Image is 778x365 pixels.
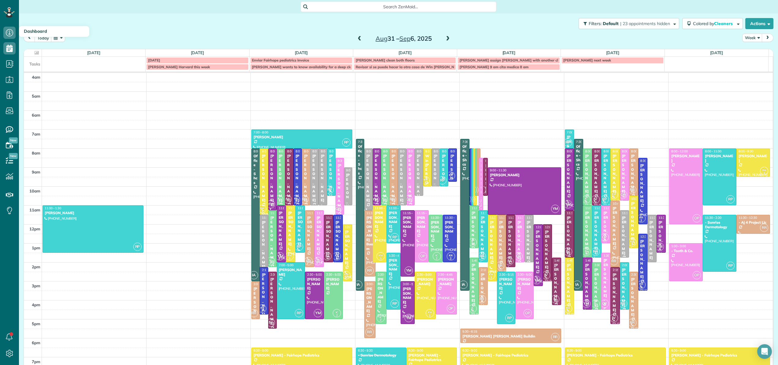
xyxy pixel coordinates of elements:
span: RR [610,257,618,265]
span: 8:00 - 11:00 [400,149,417,153]
div: [PERSON_NAME] [44,211,142,215]
span: 8:00 - 9:45 [450,149,465,153]
div: [PERSON_NAME] [312,154,317,202]
div: [PERSON_NAME] [594,268,599,307]
span: IV [505,257,513,265]
span: RR [496,262,504,270]
div: [PERSON_NAME] [612,154,618,193]
span: 2:30 - 5:30 [270,273,285,277]
span: 11:30 - 1:30 [659,216,675,220]
span: 7:30 - 3:30 [576,140,591,144]
div: [PERSON_NAME] [485,163,486,221]
span: 1:45 - 4:45 [567,259,582,263]
small: 2 [380,199,387,205]
div: [PERSON_NAME] [631,154,636,193]
div: [PERSON_NAME] [261,154,266,202]
div: [PERSON_NAME] [329,154,334,202]
div: [PERSON_NAME] [337,163,342,212]
div: [PERSON_NAME] [346,173,351,221]
span: 8:00 - 11:30 [262,149,278,153]
div: [PERSON_NAME] [471,211,477,250]
span: 8:30 - 10:30 [485,159,502,163]
small: 3 [610,194,618,200]
span: OP [334,205,342,213]
div: [PERSON_NAME] [594,211,599,250]
span: Enviar Fairhope pediatrics invoice [252,58,309,62]
span: RP [726,195,735,203]
span: RP [342,138,350,147]
div: [PERSON_NAME] - DDN Renovations LLC [261,220,266,322]
span: 8:00 - 3:00 [254,149,268,153]
button: prev [24,34,35,42]
span: 8:30 - 11:15 [481,159,497,163]
div: [PERSON_NAME] [658,220,664,260]
span: KM [287,254,291,257]
span: RP [591,248,600,256]
a: [DATE] [502,50,516,55]
div: [PERSON_NAME] [603,211,609,250]
span: 11:15 - 2:45 [403,211,419,215]
span: 9:00 - 11:30 [490,168,506,172]
div: [PERSON_NAME] [400,154,405,202]
span: 11:15 - 2:00 [417,211,433,215]
span: 11:00 - 1:45 [594,206,611,210]
span: 1:30 - 4:30 [389,254,403,258]
span: 11:30 - 2:15 [262,216,278,220]
div: [PERSON_NAME] [631,201,636,241]
div: [PERSON_NAME] [408,154,413,202]
span: 8:30 - 11:30 [338,159,354,163]
span: 8:00 - 10:00 [425,149,442,153]
span: 8:00 - 11:00 [383,149,400,153]
span: 11:30 - 12:30 [739,216,757,220]
div: [PERSON_NAME] [417,154,421,202]
span: 11:30 - 2:00 [517,216,534,220]
span: 12:30 - 3:30 [640,235,657,239]
span: 8:00 - 11:00 [594,149,611,153]
div: [PERSON_NAME] [417,216,427,233]
span: RP [295,243,303,251]
button: Actions [745,18,773,29]
a: [DATE] [398,50,412,55]
span: 11:30 - 3:00 [490,216,506,220]
span: 11:15 - 1:45 [567,211,583,215]
div: [PERSON_NAME] [640,239,646,279]
span: 1:45 - 4:45 [472,259,486,263]
span: RR [304,257,313,265]
div: [PERSON_NAME] [480,163,481,221]
span: 11:00 - 2:00 [279,206,295,210]
div: [PERSON_NAME] [649,220,655,260]
span: [PERSON_NAME] assign [PERSON_NAME] with another cleaner [459,58,568,62]
div: [PERSON_NAME] [295,154,300,202]
span: 11:30 - 2:00 [527,216,543,220]
div: [PERSON_NAME] [490,173,559,177]
span: 8:00 - 9:30 [739,149,753,153]
span: OP [601,233,609,241]
div: [PERSON_NAME] [253,135,350,139]
span: 2:15 - 4:15 [481,268,495,272]
small: 2 [433,256,441,262]
span: OP [619,191,627,199]
span: 2:30 - 5:00 [307,273,322,277]
a: [DATE] [87,50,100,55]
span: 8:00 - 11:00 [304,149,320,153]
div: [PERSON_NAME] [326,220,332,255]
span: OP [314,257,322,265]
span: KM [379,254,383,257]
span: IV [564,248,572,256]
button: Colored byCleaners [682,18,743,29]
div: [PERSON_NAME] [567,263,572,303]
div: - Tooth & Co. [671,249,701,253]
div: [PERSON_NAME] [388,211,399,229]
span: 11:30 - 2:15 [508,216,525,220]
span: IA [250,271,258,279]
a: [DATE] [710,50,723,55]
div: [PERSON_NAME] [490,220,495,260]
span: KR [449,173,453,177]
span: 8:00 - 11:00 [375,149,391,153]
span: [PERSON_NAME] wants to know availability for a deep clean next week [252,65,374,69]
span: 8:00 - 11:00 [585,149,602,153]
span: 2:00 - 5:00 [279,263,294,267]
span: KM [762,168,766,172]
div: [PERSON_NAME] [307,216,313,251]
span: IC [269,259,272,262]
